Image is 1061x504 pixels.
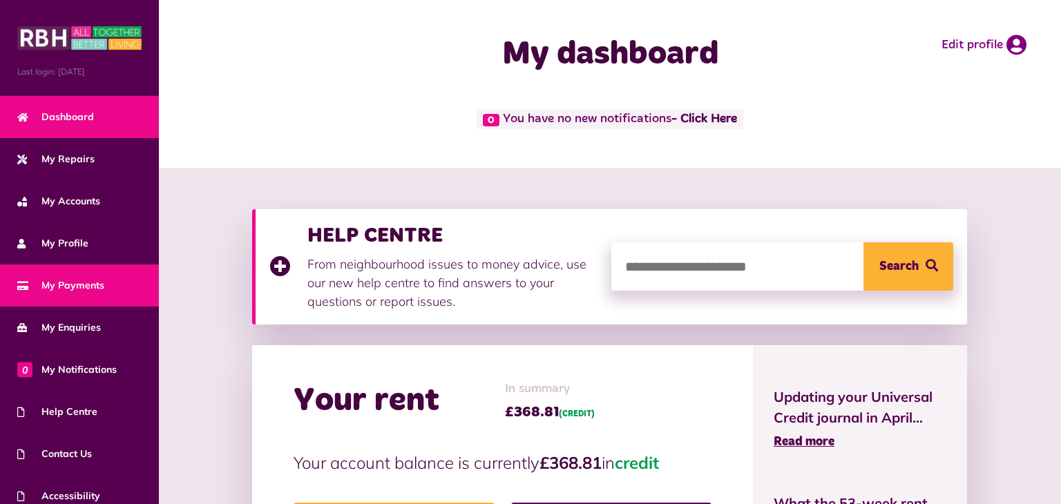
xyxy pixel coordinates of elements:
[17,489,100,503] span: Accessibility
[17,405,97,419] span: Help Centre
[615,452,659,473] span: credit
[17,362,32,377] span: 0
[671,113,737,126] a: - Click Here
[863,242,953,291] button: Search
[17,320,101,335] span: My Enquiries
[477,109,743,129] span: You have no new notifications
[559,410,595,418] span: (CREDIT)
[399,35,822,75] h1: My dashboard
[307,255,598,311] p: From neighbourhood issues to money advice, use our new help centre to find answers to your questi...
[17,66,142,78] span: Last login: [DATE]
[505,402,595,423] span: £368.81
[17,194,100,209] span: My Accounts
[17,110,94,124] span: Dashboard
[17,362,117,377] span: My Notifications
[17,447,92,461] span: Contact Us
[539,452,602,473] strong: £368.81
[483,114,499,126] span: 0
[307,223,598,248] h3: HELP CENTRE
[17,152,95,166] span: My Repairs
[17,278,104,293] span: My Payments
[774,387,946,428] span: Updating your Universal Credit journal in April...
[941,35,1026,55] a: Edit profile
[505,380,595,398] span: In summary
[774,436,834,448] span: Read more
[17,236,88,251] span: My Profile
[774,387,946,452] a: Updating your Universal Credit journal in April... Read more
[879,242,919,291] span: Search
[17,24,142,52] img: MyRBH
[294,381,439,421] h2: Your rent
[294,450,711,475] p: Your account balance is currently in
